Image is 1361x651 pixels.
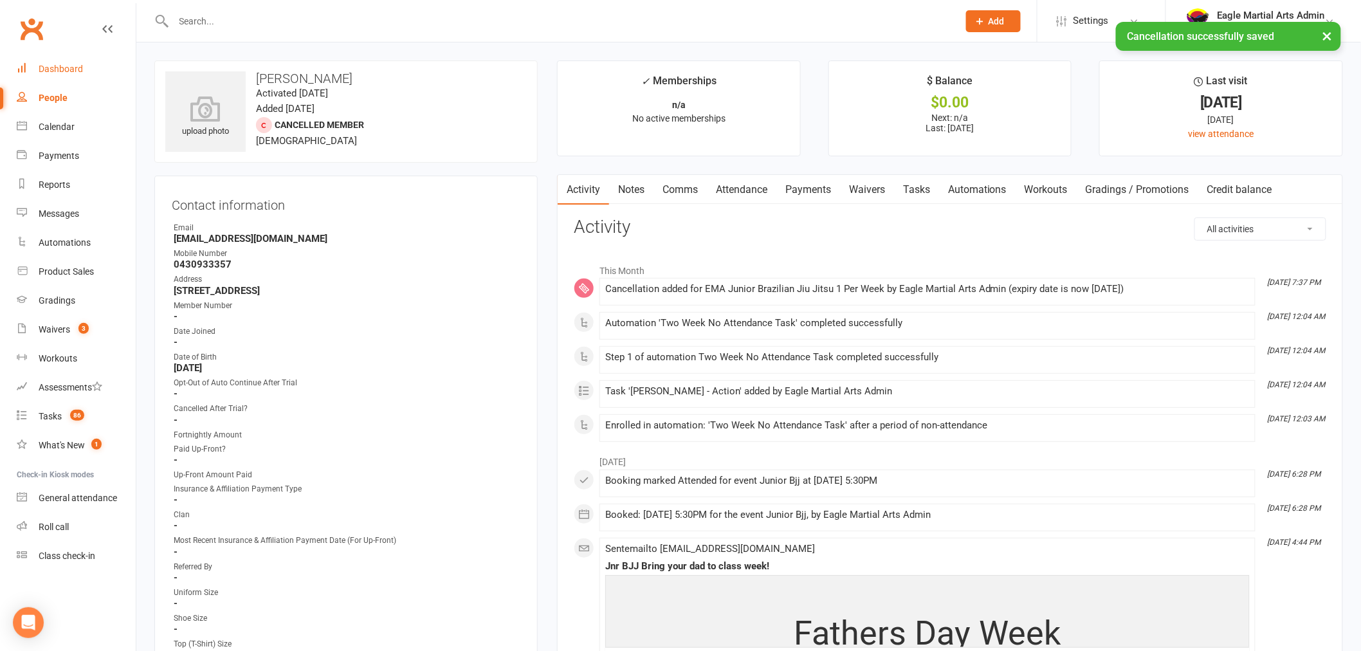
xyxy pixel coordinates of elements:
a: Class kiosk mode [17,542,136,571]
a: People [17,84,136,113]
strong: - [174,414,520,426]
button: × [1316,22,1339,50]
div: Assessments [39,382,102,392]
div: Class check-in [39,551,95,561]
span: Settings [1073,6,1109,35]
div: Step 1 of automation Two Week No Attendance Task completed successfully [605,352,1250,363]
div: Calendar [39,122,75,132]
div: Paid Up-Front? [174,443,520,455]
div: Cancelled After Trial? [174,403,520,415]
div: Workouts [39,353,77,363]
strong: - [174,598,520,609]
strong: - [174,546,520,558]
span: Cancelled member [275,120,364,130]
div: Tasks [39,411,62,421]
div: Roll call [39,522,69,532]
div: [DATE] [1111,96,1331,109]
a: Notes [609,175,653,205]
strong: n/a [672,100,686,110]
div: Automation 'Two Week No Attendance Task' completed successfully [605,318,1250,329]
i: [DATE] 12:03 AM [1268,414,1326,423]
i: [DATE] 6:28 PM [1268,470,1321,479]
div: Eagle Martial Arts [1218,21,1325,33]
div: Mobile Number [174,248,520,260]
div: Enrolled in automation: 'Two Week No Attendance Task' after a period of non-attendance [605,420,1250,431]
div: Open Intercom Messenger [13,607,44,638]
strong: 0430933357 [174,259,520,270]
div: Top (T-Shirt) Size [174,638,520,650]
div: Waivers [39,324,70,335]
i: [DATE] 12:04 AM [1268,380,1326,389]
strong: - [174,494,520,506]
div: $0.00 [841,96,1060,109]
a: Workouts [1016,175,1077,205]
div: Insurance & Affiliation Payment Type [174,483,520,495]
div: Last visit [1194,73,1248,96]
span: 86 [70,410,84,421]
a: General attendance kiosk mode [17,484,136,513]
strong: - [174,454,520,466]
h3: [PERSON_NAME] [165,71,527,86]
div: Shoe Size [174,612,520,625]
a: Credit balance [1198,175,1281,205]
div: Booking marked Attended for event Junior Bjj at [DATE] 5:30PM [605,475,1250,486]
span: [DEMOGRAPHIC_DATA] [256,135,357,147]
strong: - [174,388,520,399]
div: Fortnightly Amount [174,429,520,441]
time: Activated [DATE] [256,87,328,99]
a: Activity [558,175,609,205]
div: Jnr BJJ Bring your dad to class week! [605,561,1250,572]
a: Messages [17,199,136,228]
i: [DATE] 12:04 AM [1268,346,1326,355]
h3: Contact information [172,193,520,212]
div: $ Balance [927,73,973,96]
div: What's New [39,440,85,450]
p: Next: n/a Last: [DATE] [841,113,1060,133]
div: Reports [39,179,70,190]
i: [DATE] 12:04 AM [1268,312,1326,321]
a: Workouts [17,344,136,373]
a: view attendance [1189,129,1254,139]
span: 3 [78,323,89,334]
strong: - [174,623,520,635]
div: People [39,93,68,103]
i: ✓ [641,75,650,87]
a: Comms [653,175,707,205]
div: Cancellation added for EMA Junior Brazilian Jiu Jitsu 1 Per Week by Eagle Martial Arts Admin (exp... [605,284,1250,295]
div: Task '[PERSON_NAME] - Action' added by Eagle Martial Arts Admin [605,386,1250,397]
li: [DATE] [574,448,1326,469]
div: Referred By [174,561,520,573]
div: Member Number [174,300,520,312]
a: Assessments [17,373,136,402]
a: Product Sales [17,257,136,286]
a: Clubworx [15,13,48,45]
div: Opt-Out of Auto Continue After Trial [174,377,520,389]
div: Email [174,222,520,234]
img: thumb_image1738041739.png [1185,8,1211,34]
a: Calendar [17,113,136,142]
div: Date of Birth [174,351,520,363]
i: [DATE] 6:28 PM [1268,504,1321,513]
div: Most Recent Insurance & Affiliation Payment Date (For Up-Front) [174,535,520,547]
a: Gradings / Promotions [1077,175,1198,205]
a: Payments [17,142,136,170]
h3: Activity [574,217,1326,237]
a: Automations [939,175,1016,205]
button: Add [966,10,1021,32]
div: Messages [39,208,79,219]
strong: - [174,520,520,531]
i: [DATE] 4:44 PM [1268,538,1321,547]
a: Tasks [894,175,939,205]
strong: - [174,336,520,348]
i: [DATE] 7:37 PM [1268,278,1321,287]
div: Payments [39,151,79,161]
div: Eagle Martial Arts Admin [1218,10,1325,21]
span: 1 [91,439,102,450]
div: Address [174,273,520,286]
strong: - [174,311,520,322]
strong: [EMAIL_ADDRESS][DOMAIN_NAME] [174,233,520,244]
a: What's New1 [17,431,136,460]
div: Product Sales [39,266,94,277]
div: Up-Front Amount Paid [174,469,520,481]
div: Cancellation successfully saved [1116,22,1341,51]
